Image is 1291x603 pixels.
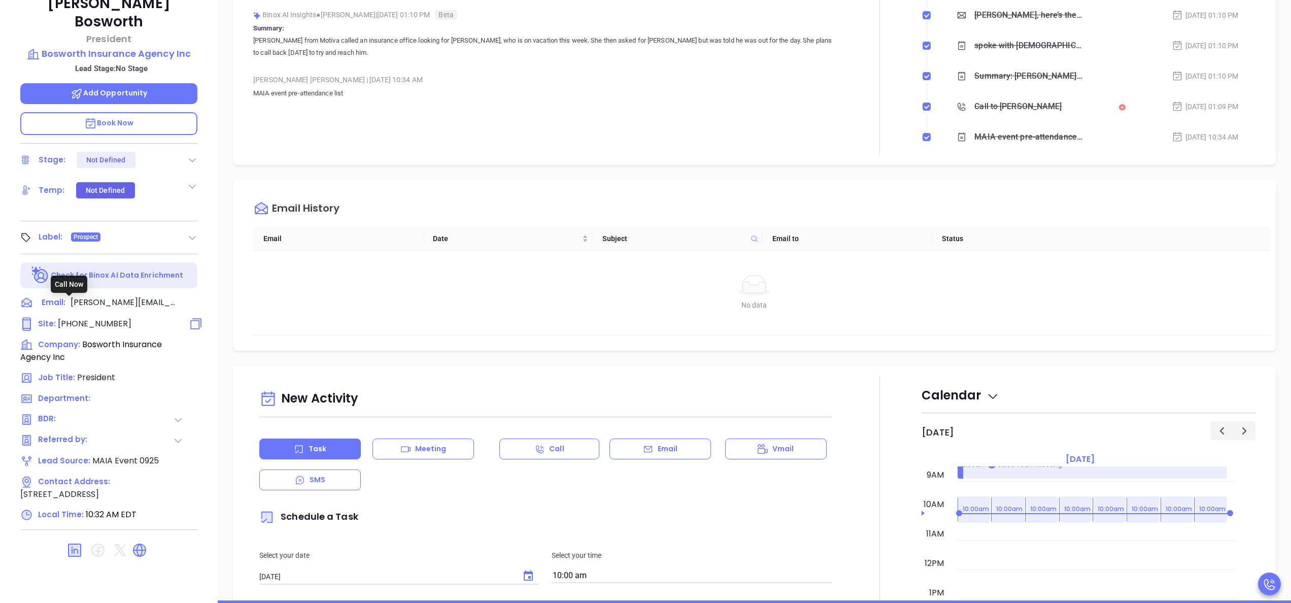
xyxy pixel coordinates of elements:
[772,444,794,454] p: Vmail
[259,550,539,561] p: Select your date
[433,233,580,244] span: Date
[38,434,91,447] span: Referred by:
[39,152,66,167] div: Stage:
[71,296,177,309] span: [PERSON_NAME][EMAIL_ADDRESS][DOMAIN_NAME]
[922,498,946,511] div: 10am
[259,510,358,523] span: Schedule a Task
[1132,504,1272,515] p: 10:00am Call [PERSON_NAME] to follow up
[259,386,832,412] div: New Activity
[74,231,98,243] span: Prospect
[71,88,148,98] span: Add Opportunity
[974,129,1083,145] div: MAIA event pre-attendance list
[922,427,954,438] h2: [DATE]
[996,504,1137,515] p: 10:00am Call [PERSON_NAME] to follow up
[1172,10,1239,21] div: [DATE] 01:10 PM
[31,266,49,284] img: Ai-Enrich-DaqCidB-.svg
[253,227,423,251] th: Email
[922,387,999,404] span: Calendar
[84,118,134,128] span: Book Now
[366,76,368,84] span: |
[1210,421,1233,440] button: Previous day
[253,72,838,87] div: [PERSON_NAME] [PERSON_NAME] [DATE] 10:34 AM
[658,444,678,454] p: Email
[38,393,90,404] span: Department:
[518,566,538,586] button: Choose date, selected date is Oct 7, 2025
[552,550,832,561] p: Select your time
[549,444,564,454] p: Call
[924,528,946,540] div: 11am
[1172,131,1239,143] div: [DATE] 10:34 AM
[974,99,1062,114] div: Call to [PERSON_NAME]
[1064,452,1097,466] a: [DATE]
[38,318,56,329] span: Site :
[1064,504,1205,515] p: 10:00am Call [PERSON_NAME] to follow up
[1098,504,1238,515] p: 10:00am Call [PERSON_NAME] to follow up
[974,69,1083,84] div: Summary: [PERSON_NAME] from Motiva called an insurance office looking for [PERSON_NAME], who is o...
[39,229,63,245] div: Label:
[259,572,514,582] input: MM/DD/YYYY
[265,299,1243,311] div: No data
[923,557,946,569] div: 12pm
[92,455,159,466] span: MAIA Event 0925
[253,35,838,59] p: [PERSON_NAME] from Motiva called an insurance office looking for [PERSON_NAME], who is on vacatio...
[38,455,90,466] span: Lead Source:
[77,372,115,383] span: President
[38,509,84,520] span: Local Time:
[1030,504,1171,515] p: 10:00am Call [PERSON_NAME] to follow up
[316,11,321,19] span: ●
[51,270,183,281] p: Check for Binox AI Data Enrichment
[602,233,746,244] span: Subject
[963,504,1103,515] p: 10:00am Call [PERSON_NAME] to follow up
[927,587,946,599] div: 1pm
[762,227,932,251] th: Email to
[38,372,75,383] span: Job Title:
[415,444,447,454] p: Meeting
[435,10,457,20] span: Beta
[309,444,326,454] p: Task
[1172,101,1239,112] div: [DATE] 01:09 PM
[58,318,131,329] span: [PHONE_NUMBER]
[925,469,946,481] div: 9am
[974,8,1083,23] div: [PERSON_NAME], here’s the MA compliance checklist we mentioned
[20,47,197,61] a: Bosworth Insurance Agency Inc
[25,62,197,75] p: Lead Stage: No Stage
[38,476,110,487] span: Contact Address:
[86,509,137,520] span: 10:32 AM EDT
[51,276,87,293] div: Call Now
[253,87,838,112] p: MAIA event pre-attendance list
[38,339,80,350] span: Company:
[253,7,838,22] div: Binox AI Insights [PERSON_NAME] | [DATE] 01:10 PM
[42,296,65,310] span: Email:
[39,183,65,198] div: Temp:
[1172,71,1239,82] div: [DATE] 01:10 PM
[310,475,325,485] p: SMS
[423,227,592,251] th: Date
[86,182,125,198] div: Not Defined
[38,413,91,426] span: BDR:
[932,227,1101,251] th: Status
[974,38,1083,53] div: spoke with [DEMOGRAPHIC_DATA] gk she said [PERSON_NAME] is on vacation all week, i asked to speak...
[86,152,125,168] div: Not Defined
[20,488,99,500] span: [STREET_ADDRESS]
[1233,421,1255,440] button: Next day
[20,32,197,46] p: President
[253,12,261,19] img: svg%3e
[1172,40,1239,51] div: [DATE] 01:10 PM
[272,203,339,217] div: Email History
[20,339,162,363] span: Bosworth Insurance Agency Inc
[253,24,284,32] b: Summary:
